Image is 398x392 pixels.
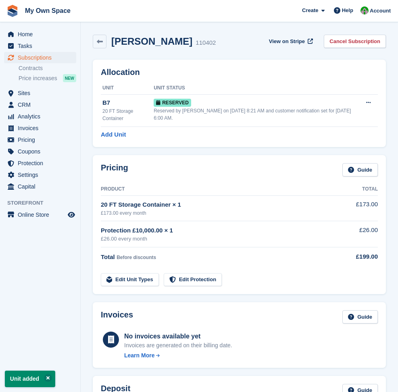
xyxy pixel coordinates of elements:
a: Add Unit [101,130,126,139]
span: Sites [18,87,66,99]
span: Capital [18,181,66,192]
span: Tasks [18,40,66,52]
span: Invoices [18,122,66,134]
div: Invoices are generated on their billing date. [124,341,232,350]
h2: Pricing [101,163,128,176]
div: 110402 [196,38,216,48]
img: stora-icon-8386f47178a22dfd0bd8f6a31ec36ba5ce8667c1dd55bd0f319d3a0aa187defe.svg [6,5,19,17]
a: Contracts [19,64,76,72]
span: Coupons [18,146,66,157]
span: Price increases [19,75,57,82]
h2: Allocation [101,68,378,77]
a: menu [4,181,76,192]
th: Unit Status [154,82,361,95]
p: Unit added [5,371,55,387]
a: menu [4,40,76,52]
th: Total [335,183,378,196]
a: Guide [342,310,378,324]
a: View on Stripe [266,35,315,48]
span: Help [342,6,353,15]
div: Protection £10,000.00 × 1 [101,226,335,235]
img: Paula Harris [360,6,369,15]
span: Subscriptions [18,52,66,63]
a: menu [4,87,76,99]
span: Total [101,253,115,260]
span: Reserved [154,99,191,107]
div: 20 FT Storage Container × 1 [101,200,335,209]
span: Online Store [18,209,66,220]
a: menu [4,158,76,169]
h2: Invoices [101,310,133,324]
a: menu [4,146,76,157]
a: menu [4,169,76,180]
a: menu [4,52,76,63]
div: £26.00 every month [101,235,335,243]
span: Pricing [18,134,66,145]
a: menu [4,209,76,220]
th: Product [101,183,335,196]
a: Price increases NEW [19,74,76,83]
span: Storefront [7,199,80,207]
a: Edit Unit Types [101,273,159,286]
span: Before discounts [117,255,156,260]
span: Analytics [18,111,66,122]
div: £199.00 [335,252,378,261]
a: menu [4,29,76,40]
div: NEW [63,74,76,82]
div: 20 FT Storage Container [102,108,154,122]
a: menu [4,99,76,110]
div: B7 [102,98,154,108]
a: menu [4,134,76,145]
span: Account [370,7,391,15]
a: Guide [342,163,378,176]
div: £173.00 every month [101,209,335,217]
div: Reserved by [PERSON_NAME] on [DATE] 8:21 AM and customer notification set for [DATE] 6:00 AM. [154,107,361,122]
a: Preview store [67,210,76,220]
div: No invoices available yet [124,332,232,341]
a: Learn More [124,351,232,360]
td: £173.00 [335,195,378,221]
span: View on Stripe [269,37,305,46]
span: CRM [18,99,66,110]
a: menu [4,111,76,122]
a: My Own Space [22,4,74,17]
h2: [PERSON_NAME] [111,36,192,47]
span: Home [18,29,66,40]
a: Cancel Subscription [324,35,386,48]
td: £26.00 [335,221,378,247]
a: Edit Protection [164,273,222,286]
span: Create [302,6,318,15]
a: menu [4,122,76,134]
th: Unit [101,82,154,95]
span: Settings [18,169,66,180]
div: Learn More [124,351,154,360]
span: Protection [18,158,66,169]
